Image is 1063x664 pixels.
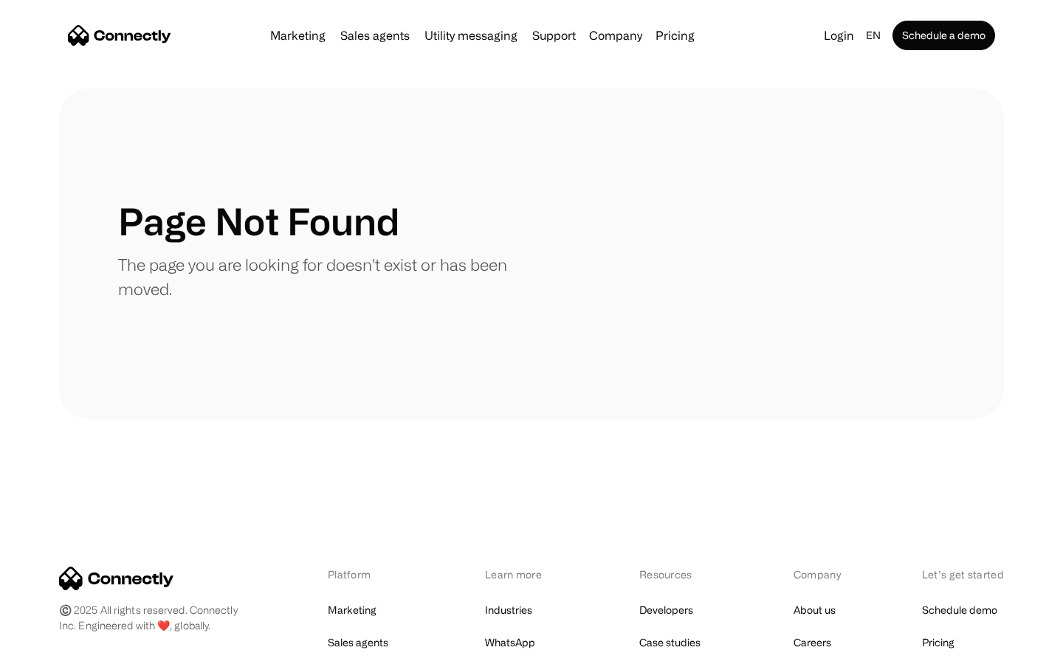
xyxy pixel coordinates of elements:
[639,567,717,582] div: Resources
[589,25,642,46] div: Company
[922,567,1004,582] div: Let’s get started
[892,21,995,50] a: Schedule a demo
[118,199,399,243] h1: Page Not Found
[485,632,535,653] a: WhatsApp
[485,600,532,620] a: Industries
[639,600,693,620] a: Developers
[118,252,531,301] p: The page you are looking for doesn't exist or has been moved.
[794,600,836,620] a: About us
[794,567,845,582] div: Company
[866,25,881,46] div: en
[526,30,582,41] a: Support
[485,567,563,582] div: Learn more
[818,25,860,46] a: Login
[328,632,388,653] a: Sales agents
[922,600,997,620] a: Schedule demo
[794,632,831,653] a: Careers
[264,30,331,41] a: Marketing
[639,632,701,653] a: Case studies
[328,567,408,582] div: Platform
[334,30,416,41] a: Sales agents
[650,30,701,41] a: Pricing
[15,637,89,659] aside: Language selected: English
[419,30,523,41] a: Utility messaging
[922,632,954,653] a: Pricing
[328,600,376,620] a: Marketing
[30,638,89,659] ul: Language list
